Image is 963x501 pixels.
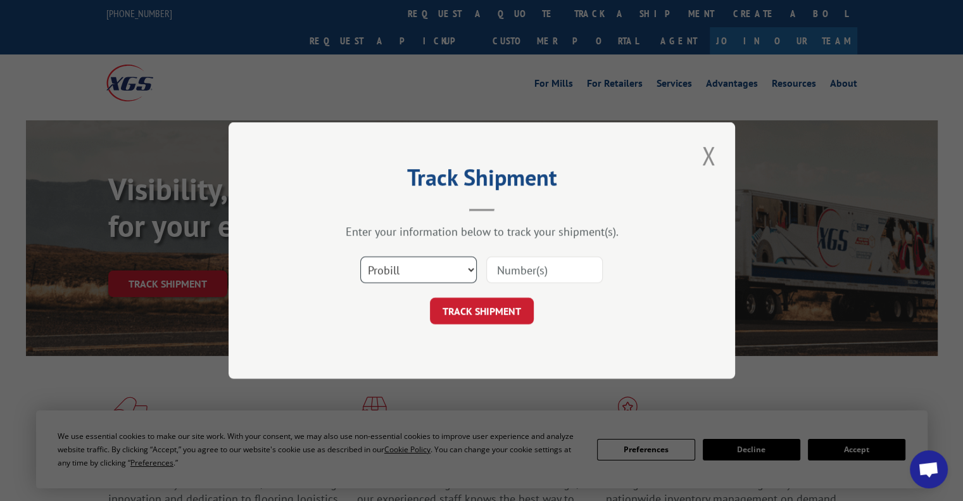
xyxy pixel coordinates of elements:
div: Enter your information below to track your shipment(s). [292,224,672,239]
button: TRACK SHIPMENT [430,298,534,324]
input: Number(s) [486,257,603,283]
a: Open chat [910,450,948,488]
button: Close modal [698,138,719,173]
h2: Track Shipment [292,168,672,193]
